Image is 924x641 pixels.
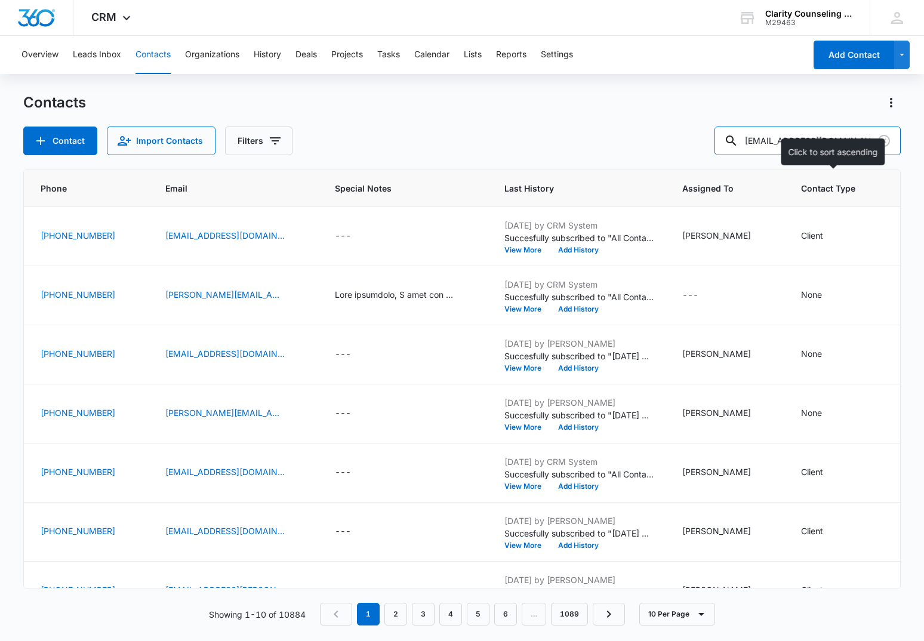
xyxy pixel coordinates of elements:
[41,229,137,244] div: Phone - 9105203714 - Select to Edit Field
[225,127,292,155] button: Filters
[814,41,894,69] button: Add Contact
[682,584,772,598] div: Assigned To - Alyssa Martin - Select to Edit Field
[682,288,698,303] div: ---
[801,525,845,539] div: Contact Type - Client - Select to Edit Field
[165,584,285,596] a: [EMAIL_ADDRESS][PERSON_NAME][DOMAIN_NAME]
[165,182,289,195] span: Email
[335,466,372,480] div: Special Notes - - Select to Edit Field
[41,347,137,362] div: Phone - 3017752494 - Select to Edit Field
[165,347,306,362] div: Email - ydlcruz12@gmail.com - Select to Edit Field
[335,406,372,421] div: Special Notes - - Select to Edit Field
[682,347,772,362] div: Assigned To - Morgan DiGirolamo - Select to Edit Field
[550,306,607,313] button: Add History
[23,94,86,112] h1: Contacts
[412,603,435,625] a: Page 3
[135,36,171,74] button: Contacts
[209,608,306,621] p: Showing 1-10 of 10884
[801,406,822,419] div: None
[801,584,823,596] div: Client
[504,483,550,490] button: View More
[165,288,285,301] a: [PERSON_NAME][EMAIL_ADDRESS][PERSON_NAME][DOMAIN_NAME]
[41,584,137,598] div: Phone - 9154084768 - Select to Edit Field
[504,468,654,480] p: Succesfully subscribed to "All Contacts".
[41,229,115,242] a: [PHONE_NUMBER]
[165,288,306,303] div: Email - cleven.jason@Gmail.com - Select to Edit Field
[41,466,137,480] div: Phone - 3367060487 - Select to Edit Field
[504,409,654,421] p: Succesfully subscribed to "[DATE] Reminder".
[41,406,115,419] a: [PHONE_NUMBER]
[464,36,482,74] button: Lists
[504,455,654,468] p: [DATE] by CRM System
[335,466,351,480] div: ---
[384,603,407,625] a: Page 2
[682,525,772,539] div: Assigned To - Alyssa Martin - Select to Edit Field
[801,347,843,362] div: Contact Type - None - Select to Edit Field
[439,603,462,625] a: Page 4
[165,229,285,242] a: [EMAIL_ADDRESS][DOMAIN_NAME]
[41,288,115,301] a: [PHONE_NUMBER]
[504,337,654,350] p: [DATE] by [PERSON_NAME]
[41,288,137,303] div: Phone - (920) 676-3345 - Select to Edit Field
[504,182,636,195] span: Last History
[41,466,115,478] a: [PHONE_NUMBER]
[254,36,281,74] button: History
[801,347,822,360] div: None
[41,584,115,596] a: [PHONE_NUMBER]
[682,406,772,421] div: Assigned To - Morgan DiGirolamo - Select to Edit Field
[165,466,285,478] a: [EMAIL_ADDRESS][DOMAIN_NAME]
[504,424,550,431] button: View More
[504,586,654,599] p: Succesfully subscribed to "[DATE] Reminder".
[801,229,823,242] div: Client
[801,406,843,421] div: Contact Type - None - Select to Edit Field
[801,182,855,195] span: Contact Type
[165,229,306,244] div: Email - aubrie.marella@gmail.com - Select to Edit Field
[335,229,372,244] div: Special Notes - - Select to Edit Field
[504,542,550,549] button: View More
[504,291,654,303] p: Succesfully subscribed to "All Contacts".
[504,350,654,362] p: Succesfully subscribed to "[DATE] Reminder".
[781,138,885,165] div: Click to sort ascending
[504,306,550,313] button: View More
[331,36,363,74] button: Projects
[335,584,372,598] div: Special Notes - - Select to Edit Field
[639,603,715,625] button: 10 Per Page
[185,36,239,74] button: Organizations
[550,365,607,372] button: Add History
[874,131,894,150] button: Clear
[41,182,119,195] span: Phone
[335,347,351,362] div: ---
[504,246,550,254] button: View More
[165,406,285,419] a: [PERSON_NAME][EMAIL_ADDRESS][PERSON_NAME][DOMAIN_NAME]
[335,584,351,598] div: ---
[41,406,137,421] div: Phone - 8644238078 - Select to Edit Field
[414,36,449,74] button: Calendar
[504,219,654,232] p: [DATE] by CRM System
[23,127,97,155] button: Add Contact
[504,278,654,291] p: [DATE] by CRM System
[882,93,901,112] button: Actions
[801,229,845,244] div: Contact Type - Client - Select to Edit Field
[41,525,137,539] div: Phone - 7038356291 - Select to Edit Field
[335,288,454,301] div: Lore ipsumdolo, S amet con ad elits doei! Te inci ut Labor Etdolo, mag A e adminimve q nostrude u...
[504,232,654,244] p: Succesfully subscribed to "All Contacts".
[335,182,458,195] span: Special Notes
[550,424,607,431] button: Add History
[504,574,654,586] p: [DATE] by [PERSON_NAME]
[682,229,751,242] div: [PERSON_NAME]
[801,288,822,301] div: None
[714,127,901,155] input: Search Contacts
[496,36,526,74] button: Reports
[335,406,351,421] div: ---
[320,603,625,625] nav: Pagination
[550,483,607,490] button: Add History
[551,603,588,625] a: Page 1089
[295,36,317,74] button: Deals
[41,525,115,537] a: [PHONE_NUMBER]
[165,406,306,421] div: Email - morgan.mcabee@yahoo.com - Select to Edit Field
[765,9,852,19] div: account name
[335,347,372,362] div: Special Notes - - Select to Edit Field
[335,525,351,539] div: ---
[801,288,843,303] div: Contact Type - None - Select to Edit Field
[357,603,380,625] em: 1
[504,396,654,409] p: [DATE] by [PERSON_NAME]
